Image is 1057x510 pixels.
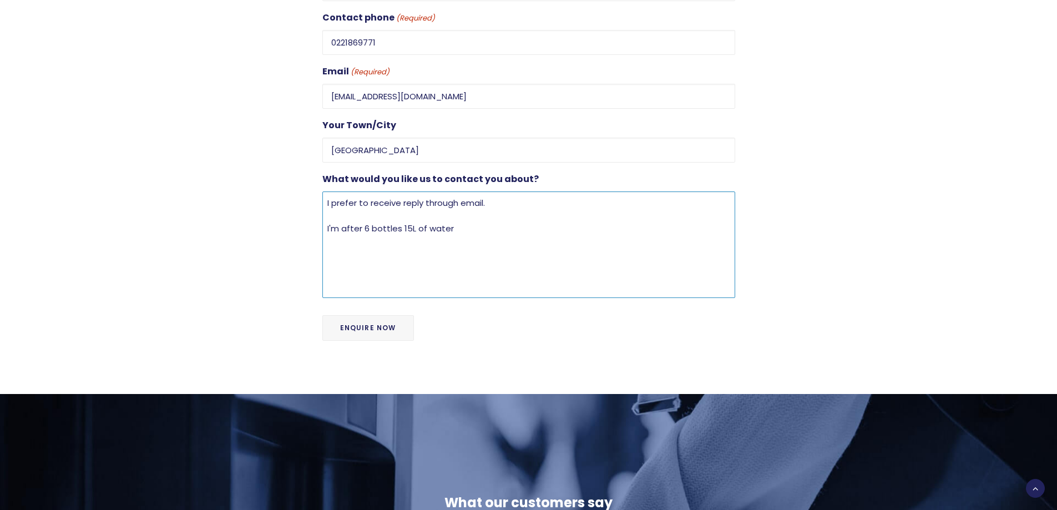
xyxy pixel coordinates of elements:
[395,12,435,25] span: (Required)
[322,64,390,79] label: Email
[322,10,435,26] label: Contact phone
[984,437,1041,494] iframe: Chatbot
[322,118,396,133] label: Your Town/City
[322,171,539,187] label: What would you like us to contact you about?
[350,66,390,79] span: (Required)
[322,315,414,341] input: Enquire Now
